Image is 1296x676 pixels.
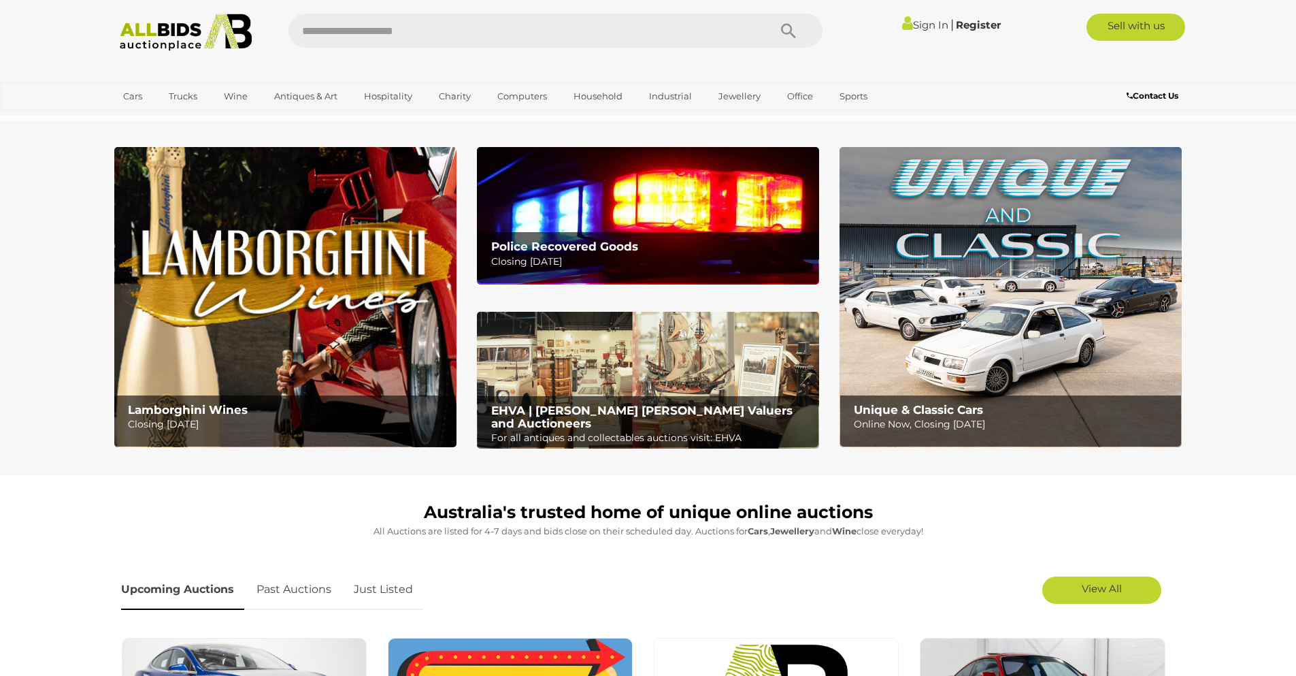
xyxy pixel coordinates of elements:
a: Jewellery [710,85,769,108]
b: Unique & Classic Cars [854,403,983,417]
a: Lamborghini Wines Lamborghini Wines Closing [DATE] [114,147,456,447]
a: Computers [488,85,556,108]
a: Hospitality [355,85,421,108]
a: [GEOGRAPHIC_DATA] [114,108,229,130]
strong: Jewellery [770,526,814,536]
p: For all antiques and collectables auctions visit: EHVA [491,430,812,447]
a: Upcoming Auctions [121,570,244,610]
a: Trucks [160,85,206,108]
a: Sign In [902,18,948,31]
a: Office [778,85,822,108]
b: Contact Us [1127,91,1178,101]
p: Closing [DATE] [491,253,812,270]
span: View All [1082,582,1122,595]
a: Contact Us [1127,88,1182,103]
h1: Australia's trusted home of unique online auctions [121,503,1176,522]
img: Unique & Classic Cars [840,147,1182,447]
a: Sports [831,85,876,108]
a: Charity [430,85,480,108]
img: Allbids.com.au [112,14,260,51]
p: Online Now, Closing [DATE] [854,416,1174,433]
a: Industrial [640,85,701,108]
a: View All [1042,577,1161,604]
a: Police Recovered Goods Police Recovered Goods Closing [DATE] [477,147,819,284]
img: Lamborghini Wines [114,147,456,447]
a: EHVA | Evans Hastings Valuers and Auctioneers EHVA | [PERSON_NAME] [PERSON_NAME] Valuers and Auct... [477,312,819,449]
p: All Auctions are listed for 4-7 days and bids close on their scheduled day. Auctions for , and cl... [121,524,1176,539]
p: Closing [DATE] [128,416,448,433]
a: Wine [215,85,256,108]
b: Police Recovered Goods [491,240,638,253]
a: Past Auctions [246,570,342,610]
b: Lamborghini Wines [128,403,248,417]
strong: Cars [748,526,768,536]
a: Household [565,85,631,108]
a: Antiques & Art [265,85,346,108]
img: EHVA | Evans Hastings Valuers and Auctioneers [477,312,819,449]
span: | [950,17,954,32]
a: Just Listed [344,570,423,610]
a: Sell with us [1086,14,1185,41]
a: Register [956,18,1001,31]
button: Search [754,14,823,48]
a: Unique & Classic Cars Unique & Classic Cars Online Now, Closing [DATE] [840,147,1182,447]
img: Police Recovered Goods [477,147,819,284]
strong: Wine [832,526,857,536]
b: EHVA | [PERSON_NAME] [PERSON_NAME] Valuers and Auctioneers [491,404,793,430]
a: Cars [114,85,151,108]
